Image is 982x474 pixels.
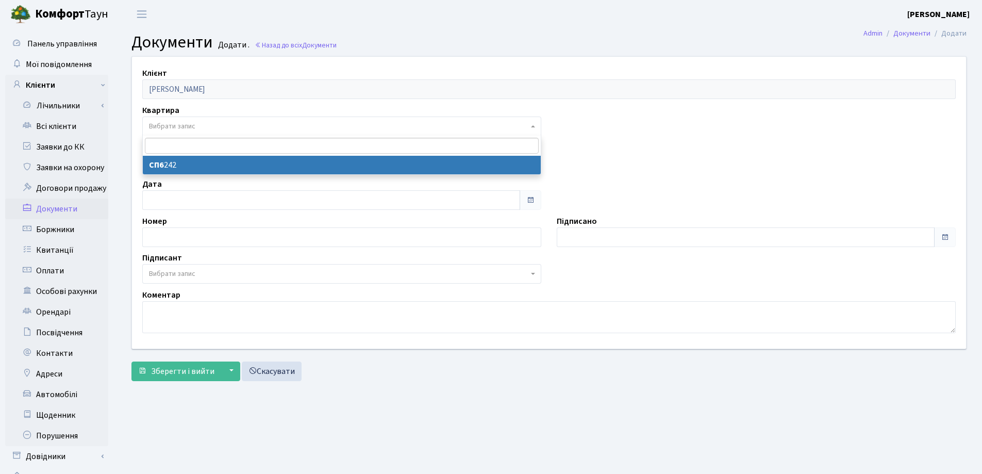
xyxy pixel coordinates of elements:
li: 242 [143,156,541,174]
label: Клієнт [142,67,167,79]
a: Щоденник [5,405,108,426]
a: Клієнти [5,75,108,95]
a: Мої повідомлення [5,54,108,75]
b: [PERSON_NAME] [907,9,970,20]
a: Посвідчення [5,322,108,343]
li: Додати [930,28,967,39]
b: СП6 [149,159,164,171]
a: Скасувати [242,362,302,381]
a: Адреси [5,364,108,384]
label: Підписано [557,215,597,227]
span: Вибрати запис [149,269,195,279]
a: Документи [5,199,108,219]
label: Номер [142,215,167,227]
a: Оплати [5,260,108,281]
a: Назад до всіхДокументи [255,40,337,50]
label: Дата [142,178,162,190]
a: Порушення [5,426,108,446]
nav: breadcrumb [848,23,982,44]
span: Документи [131,30,213,54]
a: Контакти [5,343,108,364]
button: Переключити навігацію [129,6,155,23]
label: Квартира [142,104,179,117]
a: Квитанції [5,240,108,260]
button: Зберегти і вийти [131,362,221,381]
label: Підписант [142,252,182,264]
a: Договори продажу [5,178,108,199]
small: Додати . [216,40,249,50]
a: Admin [863,28,883,39]
a: Автомобілі [5,384,108,405]
span: Вибрати запис [149,121,195,132]
label: Коментар [142,289,180,301]
a: Довідники [5,446,108,467]
span: Зберегти і вийти [151,366,214,377]
a: [PERSON_NAME] [907,8,970,21]
b: Комфорт [35,6,85,22]
a: Документи [893,28,930,39]
a: Заявки на охорону [5,157,108,178]
span: Документи [302,40,337,50]
a: Боржники [5,219,108,240]
a: Панель управління [5,34,108,54]
a: Заявки до КК [5,137,108,157]
a: Особові рахунки [5,281,108,302]
span: Мої повідомлення [26,59,92,70]
a: Орендарі [5,302,108,322]
span: Таун [35,6,108,23]
a: Всі клієнти [5,116,108,137]
a: Лічильники [12,95,108,116]
span: Панель управління [27,38,97,50]
img: logo.png [10,4,31,25]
